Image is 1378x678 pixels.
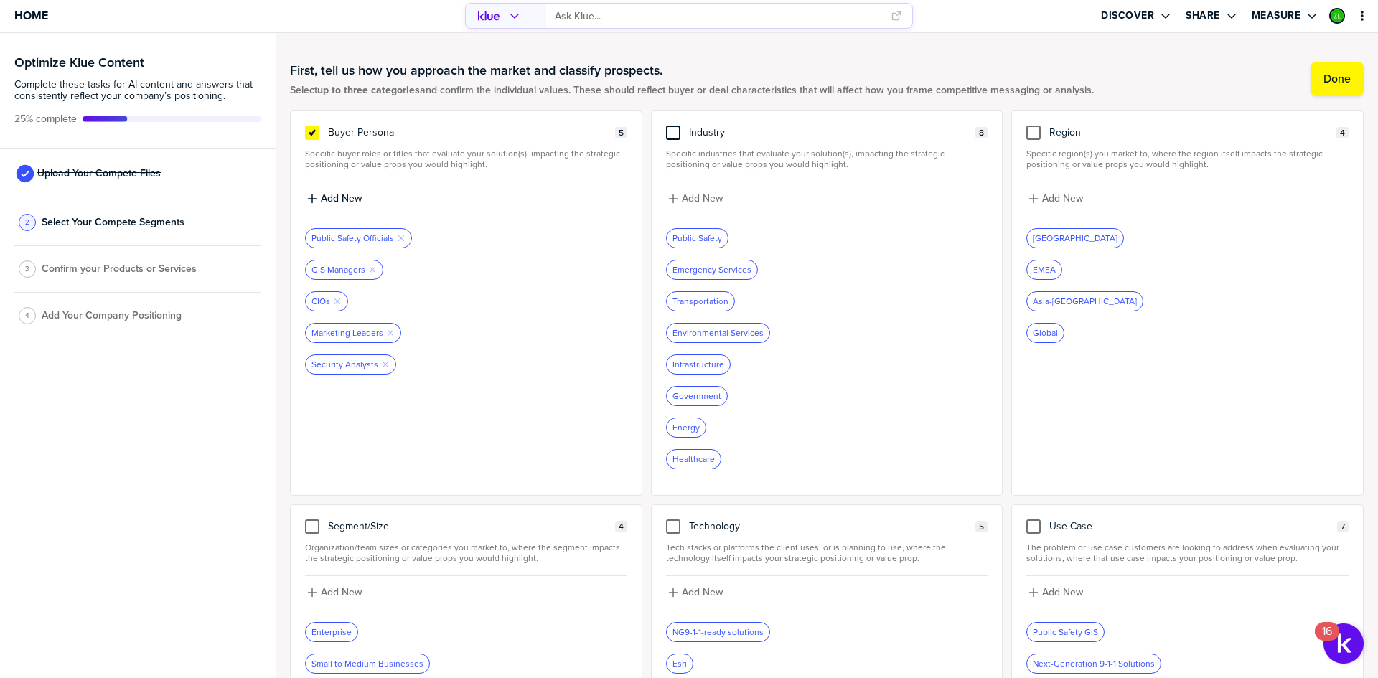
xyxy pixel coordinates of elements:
span: 2 [25,217,29,227]
span: 4 [619,522,624,532]
span: Upload Your Compete Files [37,168,161,179]
button: Done [1311,62,1364,96]
span: 5 [619,128,624,138]
span: 7 [1341,522,1345,532]
button: Remove Tag [368,265,377,274]
div: 16 [1322,631,1332,650]
button: Open Resource Center, 16 new notifications [1323,623,1364,664]
label: Add New [321,192,362,205]
label: Measure [1252,9,1301,22]
button: Add New [1026,585,1349,601]
input: Ask Klue... [555,4,882,28]
a: Edit Profile [1328,6,1346,25]
span: Specific industries that evaluate your solution(s), impacting the strategic positioning or value ... [666,149,988,170]
span: Select Your Compete Segments [42,217,184,228]
label: Done [1323,72,1351,86]
span: 5 [979,522,984,532]
span: Tech stacks or platforms the client uses, or is planning to use, where the technology itself impa... [666,542,988,564]
label: Add New [682,192,723,205]
label: Discover [1101,9,1154,22]
img: 68efa1eb0dd1966221c28eaef6eec194-sml.png [1331,9,1344,22]
label: Add New [1042,192,1083,205]
span: The problem or use case customers are looking to address when evaluating your solutions, where th... [1026,542,1349,564]
span: Buyer Persona [328,127,394,138]
button: Add New [1026,191,1349,207]
button: Remove Tag [381,360,390,369]
span: Region [1049,127,1081,138]
button: Add New [666,585,988,601]
span: Active [14,113,77,125]
span: Specific region(s) you market to, where the region itself impacts the strategic positioning or va... [1026,149,1349,170]
span: Home [14,9,48,22]
button: Remove Tag [333,297,342,306]
span: 4 [25,310,29,321]
button: Remove Tag [386,329,395,337]
h1: First, tell us how you approach the market and classify prospects. [290,62,1094,79]
label: Add New [682,586,723,599]
h3: Optimize Klue Content [14,56,261,69]
label: Add New [1042,586,1083,599]
button: Add New [305,191,627,207]
span: 4 [1340,128,1345,138]
label: Share [1186,9,1220,22]
label: Add New [321,586,362,599]
span: Segment/Size [328,521,389,532]
span: Add Your Company Positioning [42,310,182,321]
div: Zev L. [1329,8,1345,24]
span: 3 [25,263,29,274]
span: Use Case [1049,521,1092,532]
span: Industry [689,127,725,138]
strong: up to three categories [317,83,420,98]
button: Add New [305,585,627,601]
span: Specific buyer roles or titles that evaluate your solution(s), impacting the strategic positionin... [305,149,627,170]
span: Complete these tasks for AI content and answers that consistently reflect your company’s position... [14,79,261,102]
button: Add New [666,191,988,207]
span: Confirm your Products or Services [42,263,197,275]
span: Organization/team sizes or categories you market to, where the segment impacts the strategic posi... [305,542,627,564]
span: 8 [979,128,984,138]
button: Remove Tag [397,234,406,243]
span: Technology [689,521,740,532]
span: Select and confirm the individual values. These should reflect buyer or deal characteristics that... [290,85,1094,96]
